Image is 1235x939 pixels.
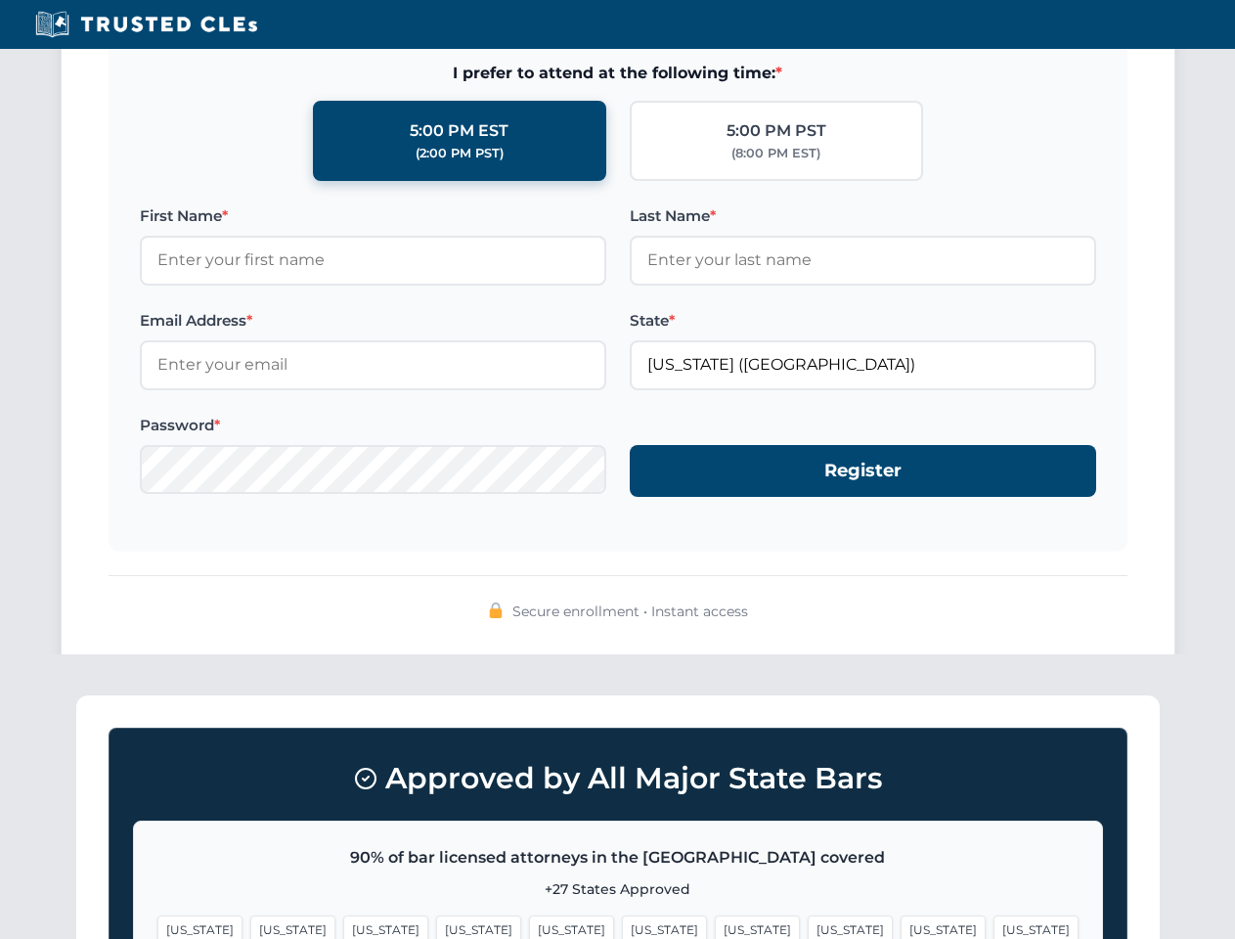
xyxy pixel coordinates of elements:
[140,309,606,333] label: Email Address
[630,204,1096,228] label: Last Name
[727,118,826,144] div: 5:00 PM PST
[29,10,263,39] img: Trusted CLEs
[157,845,1079,871] p: 90% of bar licensed attorneys in the [GEOGRAPHIC_DATA] covered
[140,340,606,389] input: Enter your email
[157,878,1079,900] p: +27 States Approved
[140,236,606,285] input: Enter your first name
[133,752,1103,805] h3: Approved by All Major State Bars
[140,61,1096,86] span: I prefer to attend at the following time:
[488,603,504,618] img: 🔒
[512,601,748,622] span: Secure enrollment • Instant access
[630,309,1096,333] label: State
[630,445,1096,497] button: Register
[630,340,1096,389] input: Florida (FL)
[410,118,508,144] div: 5:00 PM EST
[416,144,504,163] div: (2:00 PM PST)
[630,236,1096,285] input: Enter your last name
[140,414,606,437] label: Password
[731,144,820,163] div: (8:00 PM EST)
[140,204,606,228] label: First Name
